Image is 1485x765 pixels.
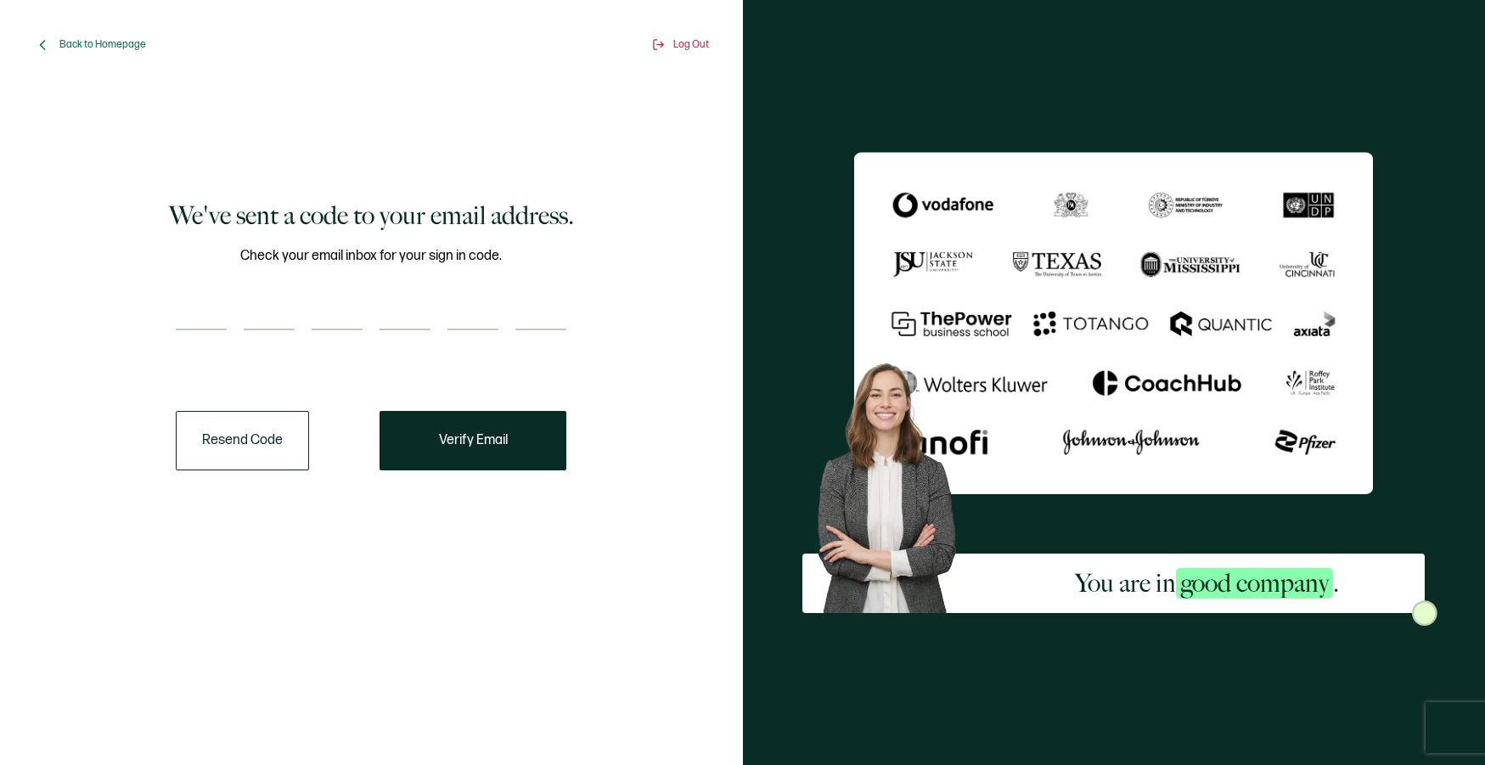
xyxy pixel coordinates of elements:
[854,152,1373,494] img: Sertifier We've sent a code to your email address.
[1075,566,1339,600] h2: You are in .
[1176,568,1333,599] span: good company
[439,434,508,447] span: Verify Email
[380,411,566,470] button: Verify Email
[673,38,709,51] span: Log Out
[240,245,502,267] span: Check your email inbox for your sign in code.
[59,38,146,51] span: Back to Homepage
[169,199,574,233] h1: We've sent a code to your email address.
[802,351,989,613] img: Sertifier Signup - You are in <span class="strong-h">good company</span>. Hero
[1412,600,1437,626] img: Sertifier Signup
[176,411,309,470] button: Resend Code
